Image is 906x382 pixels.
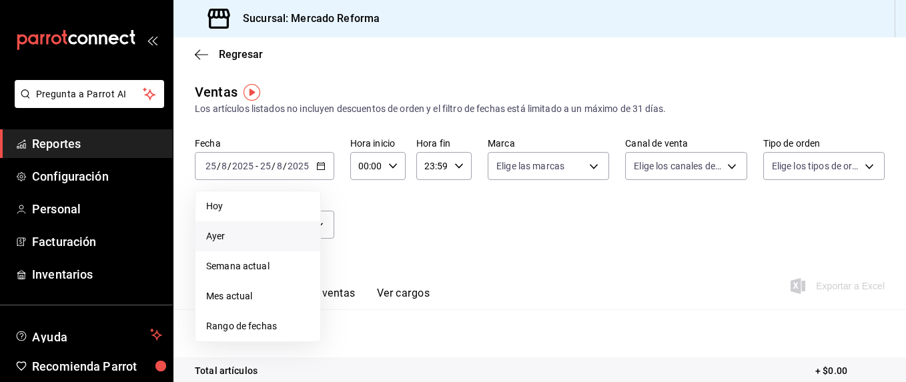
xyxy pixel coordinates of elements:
[283,161,287,171] span: /
[147,35,157,45] button: open_drawer_menu
[195,139,334,148] label: Fecha
[416,139,472,148] label: Hora fin
[195,364,258,378] p: Total artículos
[195,82,238,102] div: Ventas
[216,287,430,309] div: navigation tabs
[272,161,276,171] span: /
[195,102,885,116] div: Los artículos listados no incluyen descuentos de orden y el filtro de fechas está limitado a un m...
[634,159,722,173] span: Elige los canales de venta
[350,139,406,148] label: Hora inicio
[32,265,162,283] span: Inventarios
[260,161,272,171] input: --
[206,319,310,333] span: Rango de fechas
[221,161,228,171] input: --
[377,287,430,309] button: Ver cargos
[232,11,380,27] h3: Sucursal: Mercado Reforma
[232,161,254,171] input: ----
[206,229,310,243] span: Ayer
[32,167,162,185] span: Configuración
[206,259,310,273] span: Semana actual
[488,139,609,148] label: Marca
[219,48,263,61] span: Regresar
[772,159,860,173] span: Elige los tipos de orden
[496,159,564,173] span: Elige las marcas
[32,135,162,153] span: Reportes
[36,87,143,101] span: Pregunta a Parrot AI
[32,327,145,343] span: Ayuda
[206,199,310,213] span: Hoy
[32,233,162,251] span: Facturación
[195,48,263,61] button: Regresar
[205,161,217,171] input: --
[244,84,260,101] img: Tooltip marker
[256,161,258,171] span: -
[287,161,310,171] input: ----
[303,287,356,309] button: Ver ventas
[15,80,164,108] button: Pregunta a Parrot AI
[217,161,221,171] span: /
[625,139,747,148] label: Canal de venta
[763,139,885,148] label: Tipo de orden
[276,161,283,171] input: --
[206,289,310,303] span: Mes actual
[9,97,164,111] a: Pregunta a Parrot AI
[195,325,885,341] p: Resumen
[32,200,162,218] span: Personal
[815,364,885,378] p: + $0.00
[228,161,232,171] span: /
[32,357,162,375] span: Recomienda Parrot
